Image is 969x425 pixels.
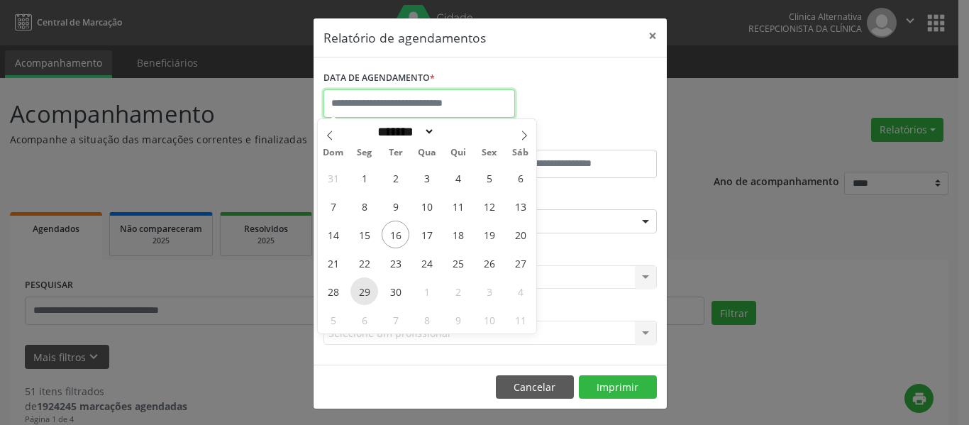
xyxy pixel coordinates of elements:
span: Ter [380,148,411,158]
span: Setembro 7, 2025 [319,192,347,220]
span: Qui [443,148,474,158]
span: Setembro 11, 2025 [444,192,472,220]
span: Setembro 8, 2025 [350,192,378,220]
span: Setembro 20, 2025 [506,221,534,248]
span: Setembro 28, 2025 [319,277,347,305]
span: Setembro 13, 2025 [506,192,534,220]
span: Setembro 6, 2025 [506,164,534,192]
span: Outubro 4, 2025 [506,277,534,305]
span: Seg [349,148,380,158]
span: Setembro 17, 2025 [413,221,441,248]
label: DATA DE AGENDAMENTO [323,67,435,89]
button: Close [638,18,667,53]
span: Setembro 1, 2025 [350,164,378,192]
span: Setembro 19, 2025 [475,221,503,248]
span: Setembro 21, 2025 [319,249,347,277]
span: Setembro 15, 2025 [350,221,378,248]
span: Outubro 6, 2025 [350,306,378,333]
span: Sex [474,148,505,158]
span: Outubro 1, 2025 [413,277,441,305]
button: Imprimir [579,375,657,399]
span: Setembro 14, 2025 [319,221,347,248]
h5: Relatório de agendamentos [323,28,486,47]
span: Outubro 11, 2025 [506,306,534,333]
span: Setembro 24, 2025 [413,249,441,277]
span: Setembro 26, 2025 [475,249,503,277]
span: Setembro 27, 2025 [506,249,534,277]
span: Setembro 22, 2025 [350,249,378,277]
span: Setembro 2, 2025 [382,164,409,192]
span: Qua [411,148,443,158]
span: Setembro 18, 2025 [444,221,472,248]
span: Setembro 16, 2025 [382,221,409,248]
span: Setembro 23, 2025 [382,249,409,277]
span: Setembro 3, 2025 [413,164,441,192]
span: Outubro 7, 2025 [382,306,409,333]
span: Setembro 30, 2025 [382,277,409,305]
span: Setembro 25, 2025 [444,249,472,277]
span: Setembro 10, 2025 [413,192,441,220]
button: Cancelar [496,375,574,399]
input: Year [435,124,482,139]
select: Month [372,124,435,139]
label: ATÉ [494,128,657,150]
span: Outubro 5, 2025 [319,306,347,333]
span: Setembro 29, 2025 [350,277,378,305]
span: Outubro 9, 2025 [444,306,472,333]
span: Outubro 10, 2025 [475,306,503,333]
span: Dom [318,148,349,158]
span: Setembro 5, 2025 [475,164,503,192]
span: Setembro 4, 2025 [444,164,472,192]
span: Sáb [505,148,536,158]
span: Setembro 12, 2025 [475,192,503,220]
span: Outubro 8, 2025 [413,306,441,333]
span: Setembro 9, 2025 [382,192,409,220]
span: Agosto 31, 2025 [319,164,347,192]
span: Outubro 2, 2025 [444,277,472,305]
span: Outubro 3, 2025 [475,277,503,305]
